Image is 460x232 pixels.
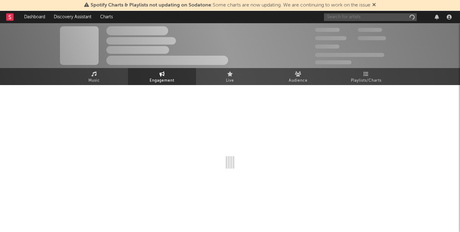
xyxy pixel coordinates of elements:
a: Audience [264,68,332,85]
span: 100,000 [315,45,339,49]
span: 300,000 [315,28,340,32]
span: Music [88,77,100,84]
span: Spotify Charts & Playlists not updating on Sodatone [91,3,211,8]
span: 50,000,000 [315,36,347,40]
span: 100,000 [358,28,382,32]
span: : Some charts are now updating. We are continuing to work on the issue [91,3,370,8]
span: Engagement [150,77,174,84]
a: Discovery Assistant [49,11,96,23]
a: Live [196,68,264,85]
span: Live [226,77,234,84]
a: Playlists/Charts [332,68,400,85]
span: Playlists/Charts [351,77,381,84]
span: Jump Score: 85.0 [315,60,351,64]
span: Dismiss [372,3,376,8]
a: Charts [96,11,117,23]
a: Engagement [128,68,196,85]
span: 1,000,000 [358,36,386,40]
input: Search for artists [324,13,417,21]
a: Dashboard [20,11,49,23]
span: 50,000,000 Monthly Listeners [315,53,384,57]
a: Music [60,68,128,85]
span: Audience [289,77,308,84]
